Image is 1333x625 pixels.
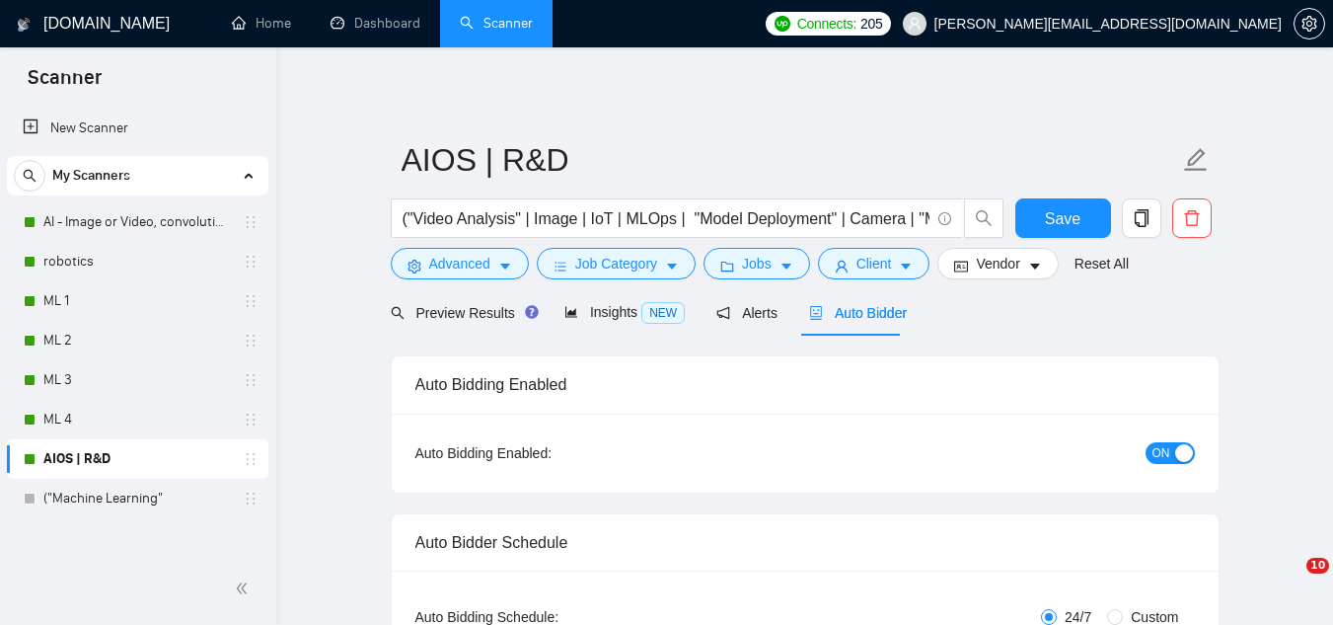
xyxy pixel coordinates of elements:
button: delete [1172,198,1212,238]
span: user [908,17,922,31]
li: New Scanner [7,109,268,148]
span: copy [1123,209,1160,227]
li: My Scanners [7,156,268,518]
span: Advanced [429,253,490,274]
span: Auto Bidder [809,305,907,321]
span: Jobs [742,253,772,274]
span: area-chart [564,305,578,319]
span: caret-down [1028,259,1042,273]
button: idcardVendorcaret-down [937,248,1058,279]
span: Vendor [976,253,1019,274]
span: holder [243,293,259,309]
button: search [964,198,1003,238]
span: search [391,306,405,320]
span: My Scanners [52,156,130,195]
button: search [14,160,45,192]
span: 10 [1306,558,1329,574]
span: info-circle [938,212,951,225]
span: NEW [641,302,685,324]
a: AI - Image or Video, convolutional [43,202,231,242]
button: copy [1122,198,1161,238]
a: ML 2 [43,321,231,360]
a: ML 1 [43,281,231,321]
span: setting [407,259,421,273]
span: caret-down [498,259,512,273]
span: Insights [564,304,685,320]
span: Client [856,253,892,274]
a: ML 4 [43,400,231,439]
span: 205 [860,13,882,35]
button: Save [1015,198,1111,238]
span: search [15,169,44,183]
span: holder [243,333,259,349]
div: Auto Bidding Enabled [415,356,1195,413]
span: robot [809,306,823,320]
span: user [835,259,849,273]
span: setting [1295,16,1324,32]
input: Scanner name... [402,135,1179,185]
span: holder [243,491,259,507]
span: caret-down [899,259,913,273]
span: Scanner [12,63,117,105]
a: robotics [43,242,231,281]
span: caret-down [665,259,679,273]
a: searchScanner [460,15,533,32]
div: Tooltip anchor [523,303,541,321]
a: homeHome [232,15,291,32]
span: folder [720,259,734,273]
span: search [965,209,1002,227]
span: Save [1045,206,1080,231]
span: holder [243,372,259,388]
img: logo [17,9,31,40]
input: Search Freelance Jobs... [403,206,929,231]
button: userClientcaret-down [818,248,930,279]
a: dashboardDashboard [331,15,420,32]
iframe: Intercom live chat [1266,558,1313,605]
span: Job Category [575,253,657,274]
span: holder [243,412,259,428]
span: Alerts [716,305,778,321]
a: Reset All [1074,253,1129,274]
a: ("Machine Learning" [43,479,231,518]
div: Auto Bidder Schedule [415,514,1195,571]
span: double-left [235,579,255,598]
div: Auto Bidding Enabled: [415,442,675,464]
button: barsJob Categorycaret-down [537,248,696,279]
span: ON [1152,442,1170,464]
button: folderJobscaret-down [704,248,810,279]
span: holder [243,451,259,467]
a: AIOS | R&D [43,439,231,479]
span: idcard [954,259,968,273]
a: New Scanner [23,109,253,148]
a: ML 3 [43,360,231,400]
span: Connects: [797,13,856,35]
span: Preview Results [391,305,533,321]
span: delete [1173,209,1211,227]
span: holder [243,214,259,230]
span: caret-down [779,259,793,273]
button: setting [1294,8,1325,39]
span: bars [554,259,567,273]
span: notification [716,306,730,320]
span: edit [1183,147,1209,173]
span: holder [243,254,259,270]
a: setting [1294,16,1325,32]
img: upwork-logo.png [775,16,790,32]
button: settingAdvancedcaret-down [391,248,529,279]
